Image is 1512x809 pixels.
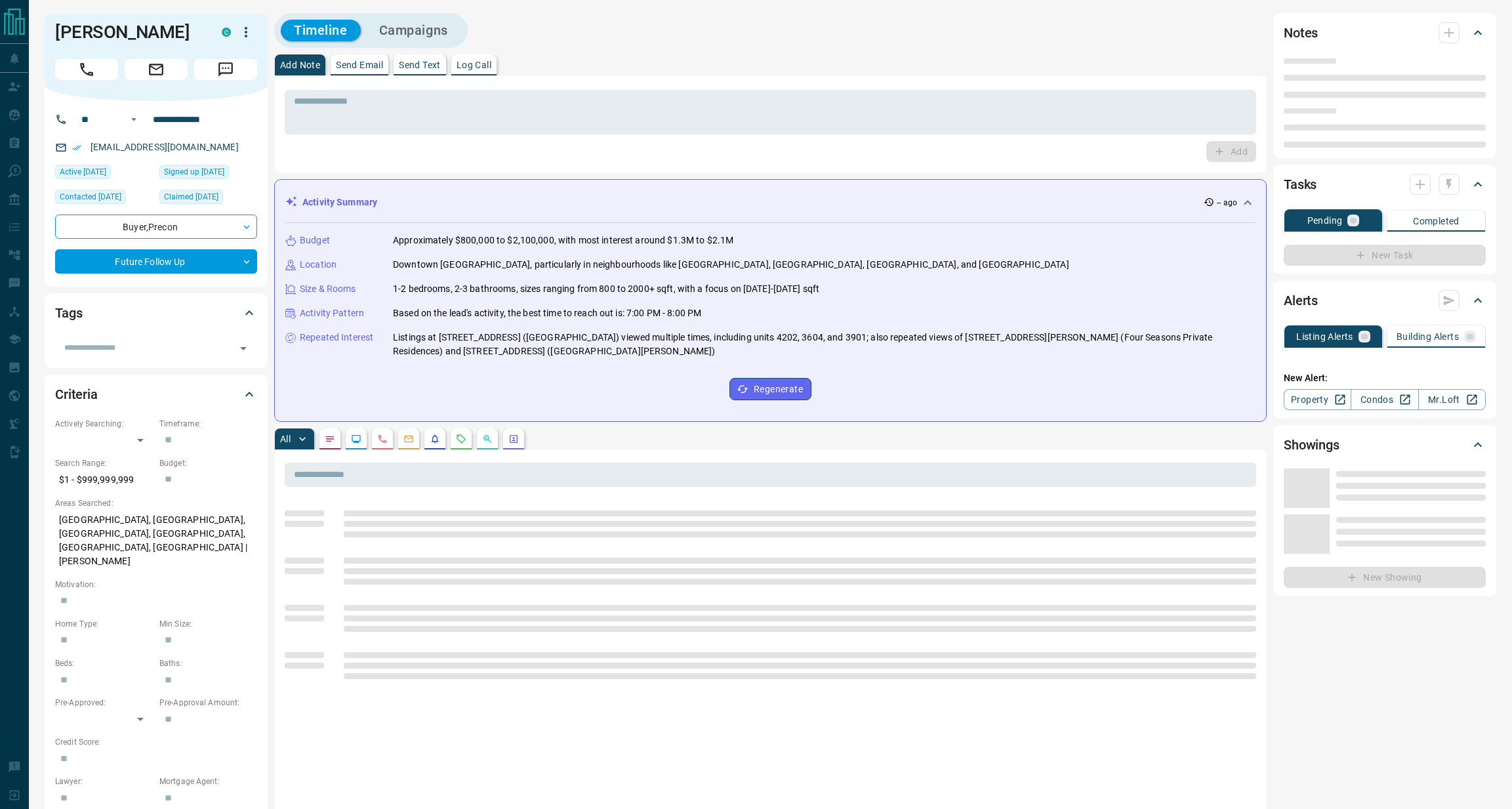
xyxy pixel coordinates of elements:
[55,657,153,669] p: Beds:
[159,657,257,669] p: Baths:
[55,509,257,572] p: [GEOGRAPHIC_DATA], [GEOGRAPHIC_DATA], [GEOGRAPHIC_DATA], [GEOGRAPHIC_DATA], [GEOGRAPHIC_DATA], [G...
[1351,389,1418,410] a: Condos
[60,165,106,178] span: Active [DATE]
[55,736,257,748] p: Credit Score:
[55,215,257,239] div: Buyer , Precon
[159,165,257,183] div: Wed Sep 23 2020
[300,282,356,296] p: Size & Rooms
[55,165,153,183] div: Fri Aug 08 2025
[336,60,383,70] p: Send Email
[91,142,239,152] a: [EMAIL_ADDRESS][DOMAIN_NAME]
[159,190,257,208] div: Tue Nov 21 2023
[1296,332,1353,341] p: Listing Alerts
[194,59,257,80] span: Message
[1284,389,1351,410] a: Property
[393,258,1069,272] p: Downtown [GEOGRAPHIC_DATA], particularly in neighbourhoods like [GEOGRAPHIC_DATA], [GEOGRAPHIC_DA...
[55,579,257,591] p: Motivation:
[285,190,1256,215] div: Activity Summary-- ago
[55,469,153,491] p: $1 - $999,999,999
[729,378,811,400] button: Regenerate
[159,697,257,709] p: Pre-Approval Amount:
[393,282,819,296] p: 1-2 bedrooms, 2-3 bathrooms, sizes ranging from 800 to 2000+ sqft, with a focus on [DATE]-[DATE] ...
[1284,174,1317,195] h2: Tasks
[457,60,491,70] p: Log Call
[159,418,257,430] p: Timeframe:
[1217,197,1237,209] p: -- ago
[1307,216,1343,225] p: Pending
[55,379,257,410] div: Criteria
[508,434,519,444] svg: Agent Actions
[280,434,291,444] p: All
[164,190,218,203] span: Claimed [DATE]
[159,618,257,630] p: Min Size:
[1284,434,1339,455] h2: Showings
[1284,290,1318,311] h2: Alerts
[1284,371,1486,385] p: New Alert:
[60,190,121,203] span: Contacted [DATE]
[126,112,142,127] button: Open
[280,60,320,70] p: Add Note
[1284,17,1486,49] div: Notes
[281,20,361,41] button: Timeline
[1284,429,1486,461] div: Showings
[1284,169,1486,200] div: Tasks
[1397,332,1459,341] p: Building Alerts
[55,297,257,329] div: Tags
[300,258,337,272] p: Location
[300,234,330,247] p: Budget
[430,434,440,444] svg: Listing Alerts
[393,331,1256,358] p: Listings at [STREET_ADDRESS] ([GEOGRAPHIC_DATA]) viewed multiple times, including units 4202, 360...
[234,339,253,358] button: Open
[325,434,335,444] svg: Notes
[393,234,733,247] p: Approximately $800,000 to $2,100,000, with most interest around $1.3M to $2.1M
[55,249,257,274] div: Future Follow Up
[55,190,153,208] div: Wed Nov 29 2023
[399,60,441,70] p: Send Text
[456,434,466,444] svg: Requests
[72,143,81,152] svg: Email Verified
[55,22,202,43] h1: [PERSON_NAME]
[393,306,701,320] p: Based on the lead's activity, the best time to reach out is: 7:00 PM - 8:00 PM
[1284,22,1318,43] h2: Notes
[159,776,257,787] p: Mortgage Agent:
[1418,389,1486,410] a: Mr.Loft
[55,418,153,430] p: Actively Searching:
[366,20,461,41] button: Campaigns
[55,697,153,709] p: Pre-Approved:
[55,497,257,509] p: Areas Searched:
[159,457,257,469] p: Budget:
[55,776,153,787] p: Lawyer:
[377,434,388,444] svg: Calls
[222,28,231,37] div: condos.ca
[1413,217,1460,226] p: Completed
[403,434,414,444] svg: Emails
[55,384,98,405] h2: Criteria
[351,434,361,444] svg: Lead Browsing Activity
[1284,285,1486,316] div: Alerts
[55,59,118,80] span: Call
[55,618,153,630] p: Home Type:
[300,306,364,320] p: Activity Pattern
[55,457,153,469] p: Search Range:
[125,59,188,80] span: Email
[55,302,82,323] h2: Tags
[164,165,224,178] span: Signed up [DATE]
[302,196,377,209] p: Activity Summary
[482,434,493,444] svg: Opportunities
[300,331,373,344] p: Repeated Interest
